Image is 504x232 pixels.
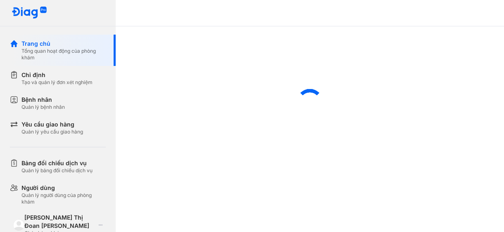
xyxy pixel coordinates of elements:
div: Yêu cầu giao hàng [21,120,83,129]
div: Quản lý người dùng của phòng khám [21,192,106,205]
div: [PERSON_NAME] Thị Đoan [PERSON_NAME] [24,213,95,230]
div: Tổng quan hoạt động của phòng khám [21,48,106,61]
div: Người dùng [21,184,106,192]
div: Quản lý bệnh nhân [21,104,65,110]
div: Bệnh nhân [21,96,65,104]
div: Chỉ định [21,71,93,79]
img: logo [12,7,47,19]
div: Quản lý yêu cầu giao hàng [21,129,83,135]
div: Trang chủ [21,40,106,48]
div: Quản lý bảng đối chiếu dịch vụ [21,167,93,174]
div: Bảng đối chiếu dịch vụ [21,159,93,167]
img: logo [13,219,24,230]
div: Tạo và quản lý đơn xét nghiệm [21,79,93,86]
